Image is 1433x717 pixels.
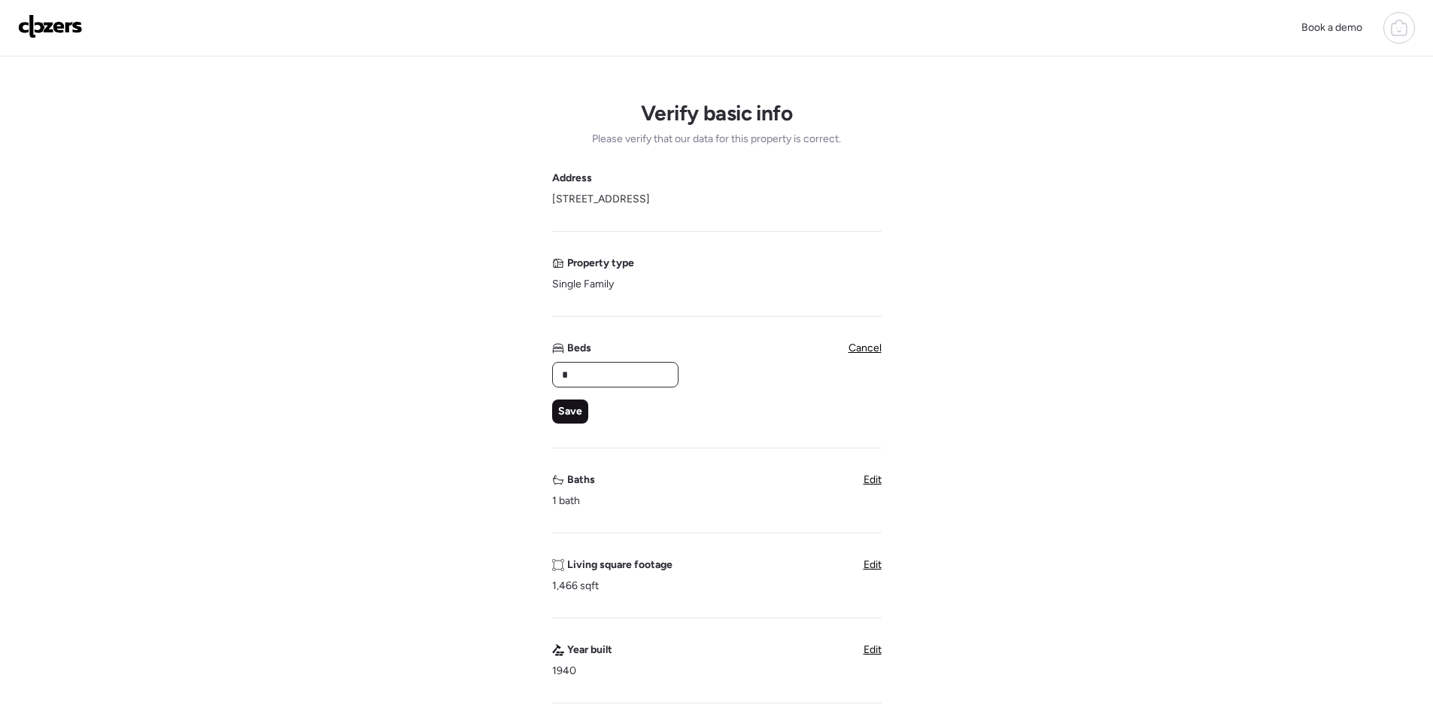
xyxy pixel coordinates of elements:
[552,192,650,207] span: [STREET_ADDRESS]
[864,558,882,571] span: Edit
[567,341,591,356] span: Beds
[849,342,882,354] span: Cancel
[552,171,592,186] span: Address
[558,404,582,419] span: Save
[552,494,580,509] span: 1 bath
[567,256,634,271] span: Property type
[592,132,841,147] span: Please verify that our data for this property is correct.
[552,664,576,679] span: 1940
[567,643,612,658] span: Year built
[864,473,882,486] span: Edit
[864,643,882,656] span: Edit
[552,579,599,594] span: 1,466 sqft
[1301,21,1362,34] span: Book a demo
[641,100,792,126] h1: Verify basic info
[552,277,614,292] span: Single Family
[18,14,83,38] img: Logo
[567,472,595,488] span: Baths
[567,557,672,573] span: Living square footage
